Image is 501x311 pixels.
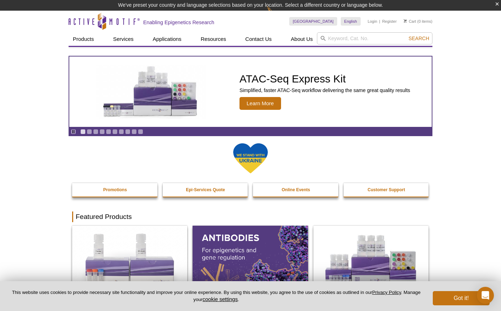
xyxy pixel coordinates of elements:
a: Go to slide 4 [99,129,105,134]
a: Promotions [72,183,158,197]
img: ATAC-Seq Express Kit [92,65,210,119]
img: DNA Library Prep Kit for Illumina [72,226,187,295]
p: Simplified, faster ATAC-Seq workflow delivering the same great quality results [239,87,410,93]
a: Go to slide 1 [80,129,86,134]
a: Go to slide 6 [112,129,118,134]
img: CUT&Tag-IT® Express Assay Kit [313,226,429,295]
button: Search [406,35,431,42]
h2: Featured Products [72,211,429,222]
a: Online Events [253,183,339,197]
li: | [379,17,380,26]
a: Go to slide 3 [93,129,98,134]
div: Open Intercom Messenger [477,287,494,304]
a: Toggle autoplay [71,129,76,134]
article: ATAC-Seq Express Kit [69,57,432,127]
button: Got it! [433,291,490,305]
button: cookie settings [203,296,238,302]
p: This website uses cookies to provide necessary site functionality and improve your online experie... [11,289,421,303]
strong: Promotions [103,187,127,192]
img: Your Cart [404,19,407,23]
a: Applications [149,32,186,46]
strong: Online Events [282,187,310,192]
a: Privacy Policy [372,290,401,295]
a: Go to slide 5 [106,129,111,134]
a: Go to slide 2 [87,129,92,134]
a: Products [69,32,98,46]
img: We Stand With Ukraine [233,143,268,174]
a: [GEOGRAPHIC_DATA] [289,17,337,26]
a: Go to slide 7 [119,129,124,134]
a: Go to slide 8 [125,129,130,134]
a: Customer Support [344,183,430,197]
input: Keyword, Cat. No. [317,32,432,44]
span: Learn More [239,97,281,110]
strong: Epi-Services Quote [186,187,225,192]
a: Epi-Services Quote [163,183,249,197]
a: About Us [287,32,317,46]
a: Go to slide 10 [138,129,143,134]
a: Cart [404,19,416,24]
a: Login [368,19,377,24]
strong: Customer Support [368,187,405,192]
a: Contact Us [241,32,276,46]
a: English [341,17,361,26]
span: Search [409,36,429,41]
img: Change Here [267,5,286,22]
a: Services [109,32,138,46]
li: (0 items) [404,17,432,26]
a: ATAC-Seq Express Kit ATAC-Seq Express Kit Simplified, faster ATAC-Seq workflow delivering the sam... [69,57,432,127]
a: Go to slide 9 [131,129,137,134]
h2: ATAC-Seq Express Kit [239,74,410,84]
h2: Enabling Epigenetics Research [143,19,214,26]
a: Register [382,19,397,24]
img: All Antibodies [193,226,308,295]
a: Resources [196,32,231,46]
